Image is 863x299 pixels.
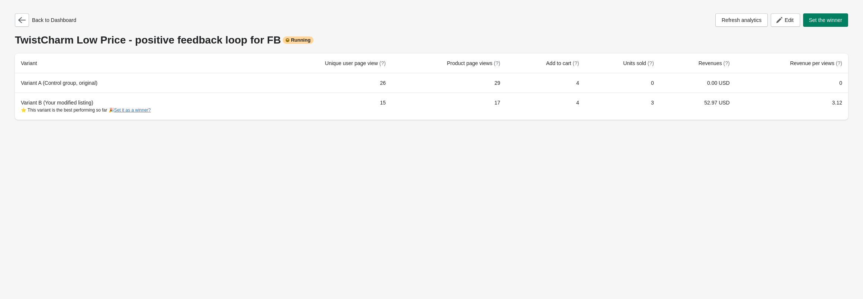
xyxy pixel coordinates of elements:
[803,13,848,27] button: Set the winner
[836,60,842,66] span: (?)
[494,60,500,66] span: (?)
[15,54,264,73] th: Variant
[809,17,843,23] span: Set the winner
[21,79,258,87] div: Variant A (Control group, original)
[392,73,506,93] td: 29
[264,93,392,120] td: 15
[699,60,730,66] span: Revenues
[736,73,848,93] td: 0
[283,36,314,44] div: Running
[325,60,386,66] span: Unique user page view
[785,17,793,23] span: Edit
[790,60,842,66] span: Revenue per views
[715,13,768,27] button: Refresh analytics
[506,73,585,93] td: 4
[7,269,31,292] iframe: chat widget
[21,99,258,114] div: Variant B (Your modified listing)
[264,73,392,93] td: 26
[648,60,654,66] span: (?)
[771,13,800,27] button: Edit
[585,93,660,120] td: 3
[585,73,660,93] td: 0
[546,60,579,66] span: Add to cart
[573,60,579,66] span: (?)
[15,13,76,27] div: Back to Dashboard
[447,60,500,66] span: Product page views
[660,93,736,120] td: 52.97 USD
[722,17,761,23] span: Refresh analytics
[660,73,736,93] td: 0.00 USD
[392,93,506,120] td: 17
[114,107,151,113] button: Set it as a winner?
[736,93,848,120] td: 3.12
[506,93,585,120] td: 4
[724,60,730,66] span: (?)
[623,60,654,66] span: Units sold
[379,60,386,66] span: (?)
[15,34,848,46] div: TwistCharm Low Price - positive feedback loop for FB
[21,106,258,114] div: ⭐ This variant is the best performing so far 🎉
